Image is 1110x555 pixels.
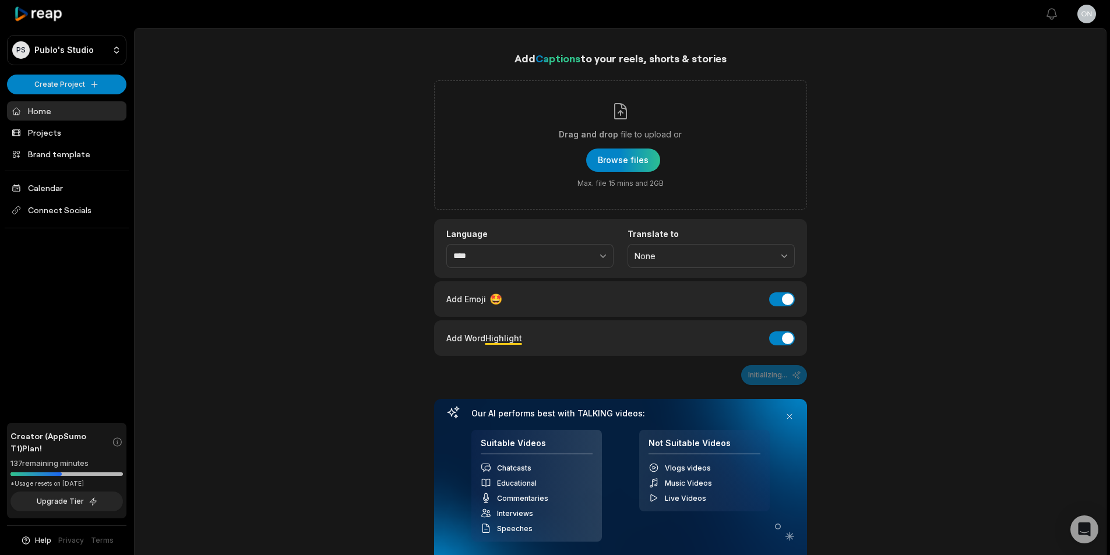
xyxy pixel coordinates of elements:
button: Drag and dropfile to upload orMax. file 15 mins and 2GB [586,149,660,172]
span: Drag and drop [559,128,618,142]
h1: Add to your reels, shorts & stories [434,50,807,66]
span: Music Videos [665,479,712,487]
span: Captions [535,52,580,65]
a: Privacy [58,535,84,546]
span: Help [35,535,51,546]
span: Speeches [497,524,533,533]
label: Translate to [628,229,795,239]
div: PS [12,41,30,59]
a: Terms [91,535,114,546]
span: None [635,251,771,261]
span: Max. file 15 mins and 2GB [577,179,664,188]
button: Upgrade Tier [10,492,123,511]
span: Connect Socials [7,200,126,221]
p: Publo's Studio [34,45,94,55]
label: Language [446,229,614,239]
h4: Not Suitable Videos [649,438,760,455]
button: Create Project [7,75,126,94]
a: Projects [7,123,126,142]
div: *Usage resets on [DATE] [10,479,123,488]
span: Live Videos [665,494,706,503]
span: Interviews [497,509,533,518]
span: Add Emoji [446,293,486,305]
h3: Our AI performs best with TALKING videos: [471,408,770,419]
h4: Suitable Videos [481,438,593,455]
span: file to upload or [621,128,682,142]
div: 137 remaining minutes [10,458,123,469]
button: Help [20,535,51,546]
span: Educational [497,479,537,487]
a: Calendar [7,178,126,197]
span: Vlogs videos [665,464,711,472]
span: Commentaries [497,494,548,503]
div: Add Word [446,330,522,346]
span: 🤩 [489,291,502,307]
a: Brand template [7,144,126,164]
a: Home [7,101,126,121]
button: None [628,244,795,268]
span: Highlight [485,333,522,343]
div: Open Intercom Messenger [1070,515,1098,543]
span: Creator (AppSumo T1) Plan! [10,430,112,454]
span: Chatcasts [497,464,531,472]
